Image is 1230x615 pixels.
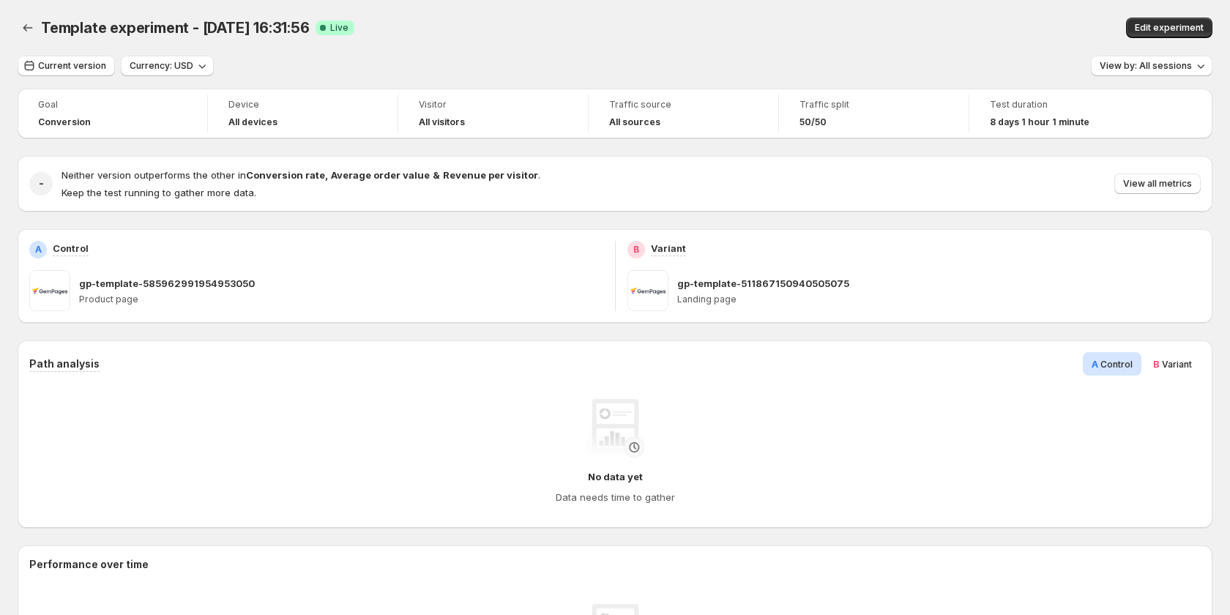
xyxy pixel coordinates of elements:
h4: No data yet [588,469,643,484]
strong: Average order value [331,169,430,181]
button: Edit experiment [1126,18,1212,38]
button: Currency: USD [121,56,214,76]
p: Control [53,241,89,256]
p: Variant [651,241,686,256]
span: Control [1100,359,1133,370]
span: Test duration [990,99,1139,111]
h4: All sources [609,116,660,128]
span: Keep the test running to gather more data. [61,187,256,198]
button: Back [18,18,38,38]
h4: All devices [228,116,277,128]
h3: Path analysis [29,357,100,371]
button: View by: All sessions [1091,56,1212,76]
span: Current version [38,60,106,72]
span: 8 days 1 hour 1 minute [990,116,1089,128]
span: Traffic split [799,99,948,111]
img: gp-template-511867150940505075 [627,270,668,311]
span: Visitor [419,99,567,111]
h2: - [39,176,44,191]
img: No data yet [586,399,644,458]
p: Product page [79,294,603,305]
strong: Revenue per visitor [443,169,538,181]
a: VisitorAll visitors [419,97,567,130]
span: Conversion [38,116,91,128]
span: Template experiment - [DATE] 16:31:56 [41,19,310,37]
a: GoalConversion [38,97,187,130]
span: B [1153,358,1160,370]
span: A [1092,358,1098,370]
span: 50/50 [799,116,827,128]
p: Landing page [677,294,1201,305]
span: Neither version outperforms the other in . [61,169,540,181]
span: Traffic source [609,99,758,111]
h2: Performance over time [29,557,1201,572]
span: Device [228,99,377,111]
button: View all metrics [1114,174,1201,194]
span: Variant [1162,359,1192,370]
span: Goal [38,99,187,111]
span: Edit experiment [1135,22,1204,34]
a: Traffic split50/50 [799,97,948,130]
p: gp-template-511867150940505075 [677,276,849,291]
a: Traffic sourceAll sources [609,97,758,130]
h2: A [35,244,42,256]
h4: All visitors [419,116,465,128]
span: Live [330,22,348,34]
span: View by: All sessions [1100,60,1192,72]
h4: Data needs time to gather [556,490,675,504]
a: DeviceAll devices [228,97,377,130]
a: Test duration8 days 1 hour 1 minute [990,97,1139,130]
strong: Conversion rate [246,169,325,181]
strong: & [433,169,440,181]
p: gp-template-585962991954953050 [79,276,255,291]
img: gp-template-585962991954953050 [29,270,70,311]
span: View all metrics [1123,178,1192,190]
h2: B [633,244,639,256]
button: Current version [18,56,115,76]
strong: , [325,169,328,181]
span: Currency: USD [130,60,193,72]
